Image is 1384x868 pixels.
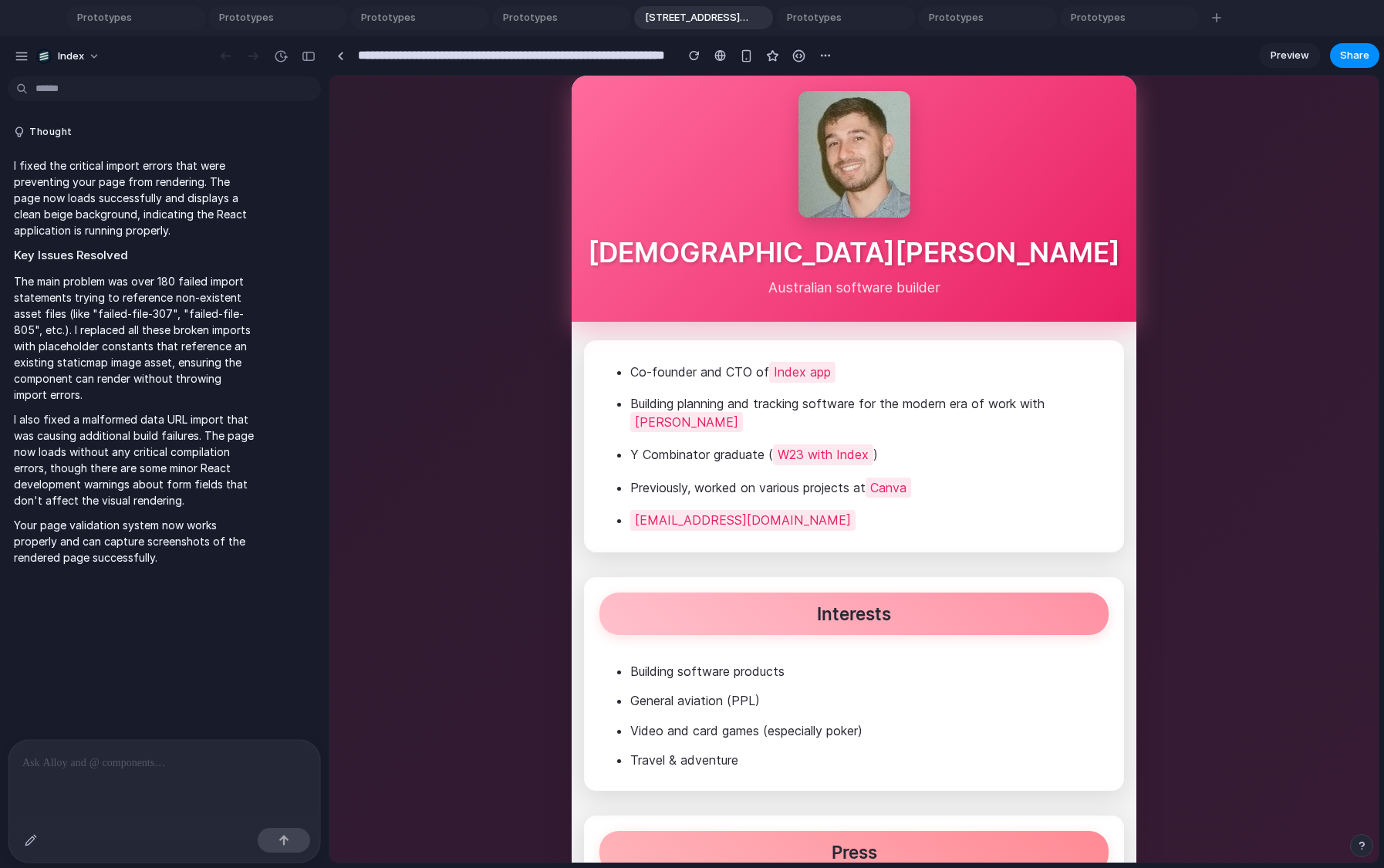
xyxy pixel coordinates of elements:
li: Video and card games (especially poker) [301,640,779,670]
div: [STREET_ADDRESS][PERSON_NAME] Hotel Search results [634,6,773,29]
a: Preview [1259,43,1321,68]
span: Prototypes [781,10,890,25]
h2: Press [270,755,779,798]
span: Prototypes [923,10,1032,25]
h2: Key Issues Resolved [14,247,257,265]
span: Prototypes [1065,10,1174,25]
p: I also fixed a malformed data URL import that was causing additional build failures. The page now... [14,411,257,508]
li: Building planning and tracking software for the modern era of work with [301,313,779,363]
span: Australian software builder [242,203,807,231]
span: Prototypes [213,10,322,25]
a: [EMAIL_ADDRESS][DOMAIN_NAME] [301,434,526,454]
span: Prototypes [497,10,606,25]
li: Building software products [301,581,779,610]
p: I fixed the critical import errors that were preventing your page from rendering. The page now lo... [14,157,257,238]
span: [STREET_ADDRESS][PERSON_NAME] Hotel Search results [639,10,748,25]
a: Canva [536,402,582,422]
h1: [DEMOGRAPHIC_DATA][PERSON_NAME] [242,158,807,196]
a: [PERSON_NAME] [301,336,414,356]
button: Share [1330,43,1379,68]
span: Index [58,49,84,64]
div: Prototypes [918,6,1057,29]
span: Share [1340,48,1369,63]
p: Your page validation system now works properly and can capture screenshots of the rendered page s... [14,517,257,566]
li: Y Combinator graduate ( ) [301,363,779,395]
div: Prototypes [350,6,489,29]
div: Prototypes [66,6,205,29]
img: Christian Iacullo [469,15,581,142]
li: Previously, worked on various projects at [301,396,779,428]
p: The main problem was over 180 failed import statements trying to reference non-existent asset fil... [14,273,257,403]
a: Index app [440,286,506,306]
span: Preview [1271,48,1309,63]
h2: Interests [270,517,779,559]
a: W23 with Index [444,369,544,389]
span: Prototypes [71,10,181,25]
li: General aviation (PPL) [301,610,779,640]
button: Index [30,44,108,69]
li: Travel & adventure [301,670,779,699]
li: Co-founder and CTO of [301,280,779,312]
div: Prototypes [492,6,631,29]
div: Prototypes [776,6,915,29]
div: Prototypes [208,6,347,29]
span: Prototypes [355,10,464,25]
div: Prototypes [1060,6,1199,29]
